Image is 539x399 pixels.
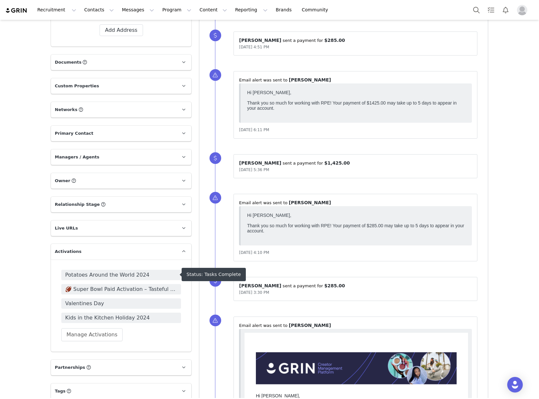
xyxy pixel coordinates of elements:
span: Owner [55,178,70,184]
span: Primary Contact [55,130,93,137]
button: Reporting [231,3,271,17]
a: Upload Metrics [163,101,212,112]
button: Messages [118,3,158,17]
span: $285.00 [324,38,345,43]
span: [DATE] 3:30 PM [239,290,269,295]
li: Option 2: Upload a screenshot of your metrics directly to our platform. [37,186,212,193]
p: Cheers, The GRIN Team [11,249,212,263]
img: Grin [11,19,212,52]
p: Resources [12,281,84,287]
span: [PERSON_NAME] [239,38,281,43]
button: Program [158,3,195,17]
span: Tags [55,388,66,394]
span: 🏈 Super Bowl Paid Activation – Tasteful Selections 🏈 [65,285,177,293]
body: Hi [PERSON_NAME], Thank you so much for working with RPE! Your payment of $1425.00 may take up to... [3,3,221,29]
p: ⁨Email⁩ alert was sent to ⁨ ⁩ [239,77,472,83]
p: Hi [PERSON_NAME], [11,60,212,67]
a: Brands [272,3,297,17]
a: Community [298,3,335,17]
span: Relationship Stage [55,201,100,208]
p: Thank you for your cooperation and continued collaboration. If you have any questions or need ass... [11,223,212,236]
a: How to access your live site [25,299,81,305]
span: [DATE] 4:10 PM [239,250,269,255]
p: ⁨Email⁩ alert was sent to ⁨ ⁩ [239,199,472,206]
body: Hi [PERSON_NAME], Thank you so much for working with RPE! Your payment of $285.00 may take up to ... [3,3,221,29]
img: grin logo [5,7,28,14]
span: $1,425.00 [324,160,350,166]
p: ⁨Email⁩ alert was sent to ⁨ ⁩ [239,322,472,329]
span: Managers / Agents [55,154,99,160]
button: Profile [513,5,534,15]
body: Rich Text Area. Press ALT-0 for help. [5,5,266,12]
a: How to manually add metrics [25,293,84,298]
button: Contacts [80,3,118,17]
li: Providing insights that can help boost your content's reach [37,157,212,164]
p: ⁨ ⁩ ⁨sent a payment for⁩ ⁨ ⁩ [239,160,472,167]
span: Kids in the Kitchen Holiday 2024 [65,314,177,322]
p: Why We Need Your Metrics: Providing your content metrics helps us ensure accurate reporting and a... [24,118,212,139]
p: We're reaching out to let you know that we've successfully collected your latest content, and now... [11,71,212,85]
p: How to Submit Your Metrics: [24,168,212,175]
span: Documents [55,59,81,66]
span: [DATE] 5:36 PM [239,168,269,172]
span: [PERSON_NAME] [289,200,331,205]
span: Custom Properties [55,83,99,89]
span: $285.00 [324,283,345,288]
span: [PERSON_NAME] [289,323,331,328]
span: [PERSON_NAME] [239,160,281,166]
span: Live URLs [55,225,78,231]
button: Search [469,3,484,17]
a: Tasks [484,3,498,17]
span: Partnerships [55,364,85,371]
span: [PERSON_NAME] [289,77,331,82]
li: Tracking performance accurately [37,143,212,150]
span: [DATE] 6:11 PM [239,128,269,132]
a: [URL][DOMAIN_NAME] [37,101,85,114]
span: [DATE] 4:51 PM [239,45,269,49]
li: Option 1: Manually enter the metrics into our platform UI. [37,180,212,186]
button: Notifications [498,3,513,17]
p: ⁨ ⁩ ⁨sent a payment for⁩ ⁨ ⁩ [239,37,472,44]
li: Enhancing collaboration opportunities [37,150,212,157]
button: Add Address [100,24,143,36]
span: Valentines Day [65,300,177,307]
p: Content Collected: We have identified the following pieces of content you've recently created: [24,89,212,96]
span: [PERSON_NAME] [239,283,281,288]
p: If you're having trouble clicking viewing this email, copy and paste the URL below into your web ... [12,329,192,332]
p: ⁨ ⁩ ⁨sent a payment for⁩ ⁨ ⁩ [239,282,472,289]
span: Activations [55,248,81,255]
p: Your participation is vital to maintaining the quality and accuracy of the data we use to support... [11,198,212,218]
button: Manage Activations [61,328,123,341]
div: Open Intercom Messenger [507,377,523,393]
span: Potatoes Around the World 2024 [65,271,177,279]
div: Status: Tasks Complete [186,272,241,277]
img: placeholder-profile.jpg [517,5,527,15]
p: © 2025 GRIN. All rights reserved. [11,360,212,364]
button: Content [196,3,231,17]
body: Hi [PERSON_NAME], Thank you so much for working with RPE! Your payment of $570.00 may take up to ... [3,3,221,29]
button: Recruitment [33,3,80,17]
span: Networks [55,106,78,113]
